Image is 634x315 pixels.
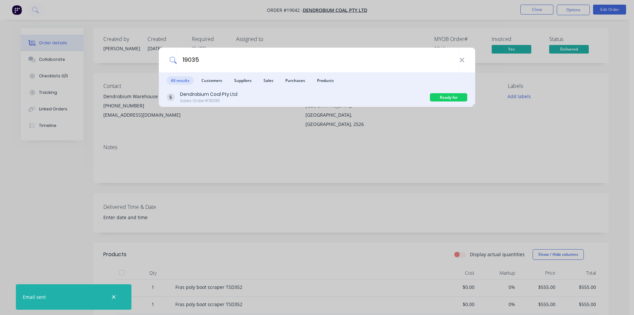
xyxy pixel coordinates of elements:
div: Dendrobium Coal Pty Ltd [180,91,237,98]
div: Sales Order #19035 [180,98,237,104]
span: Products [313,76,338,85]
div: Email sent [23,294,46,300]
span: Purchases [281,76,309,85]
input: Start typing a customer or supplier name to create a new order... [177,48,459,72]
span: Customers [197,76,226,85]
span: Sales [260,76,277,85]
span: All results [167,76,194,85]
span: Suppliers [230,76,256,85]
div: Ready for Delivery [430,93,467,101]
